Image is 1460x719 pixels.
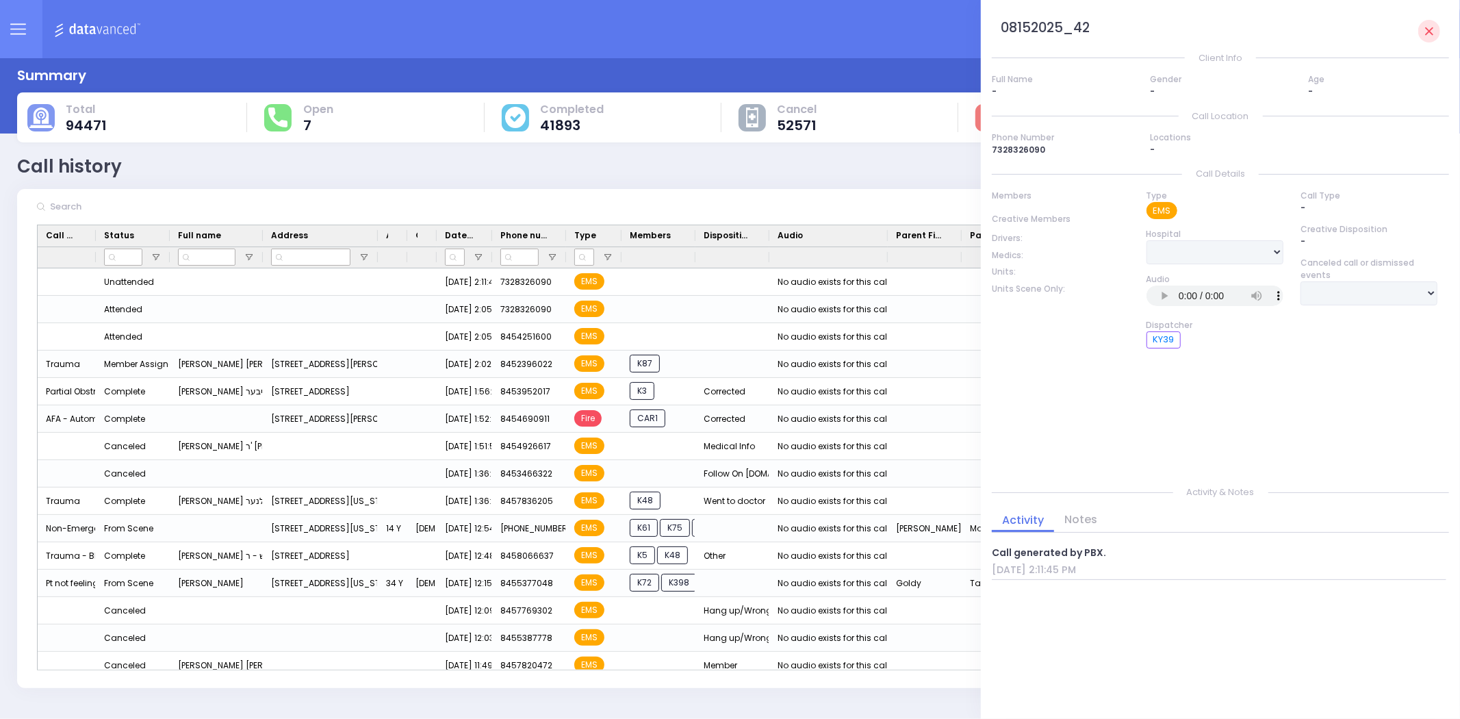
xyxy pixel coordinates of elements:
div: Members [992,190,1129,202]
input: Search [46,194,251,220]
div: Press SPACE to select this row. [38,351,1411,378]
span: EMS [574,629,604,646]
span: EMS [574,520,604,536]
span: Call Type [46,229,77,242]
span: 8457836205 [500,495,553,507]
div: [STREET_ADDRESS][US_STATE] [263,570,378,597]
div: Medical Info [695,433,769,460]
div: Press SPACE to select this row. [38,652,1411,679]
div: [STREET_ADDRESS] [263,542,378,570]
span: K72 [630,574,659,592]
div: Press SPACE to select this row. [38,433,1411,460]
span: EMS [574,301,604,317]
span: 94471 [66,118,107,132]
div: No audio exists for this call. [778,301,891,318]
span: EMS [574,547,604,564]
div: Press SPACE to select this row. [38,515,1411,542]
span: K5 [630,546,655,564]
div: Press SPACE to select this row. [38,378,1411,405]
div: No audio exists for this call. [778,273,891,291]
p: Activity & Notes [992,485,1449,499]
span: EMS [574,657,604,673]
span: Full name [178,229,221,242]
input: Full name Filter Input [178,249,235,266]
a: Notes [1054,512,1107,527]
div: [PERSON_NAME] נפתלי וואלנער [170,488,263,515]
span: Members [630,229,671,242]
span: 52571 [777,118,817,132]
div: Press SPACE to select this row. [38,323,1411,351]
div: - [1301,202,1437,214]
button: Open Filter Menu [602,252,613,263]
div: [DATE] 12:54:41 PM [437,515,492,542]
div: [DATE] 12:48:27 PM [437,542,492,570]
div: Member Assigned [104,355,179,373]
div: [PERSON_NAME] [170,570,263,597]
input: Phone number Filter Input [500,249,539,266]
div: [DATE] 2:02:13 PM [437,351,492,378]
div: Trauma [38,351,96,378]
div: KY39 [1147,331,1181,349]
span: Audio [778,229,803,242]
div: [DEMOGRAPHIC_DATA] [407,570,437,597]
span: K48 [630,492,661,509]
span: EMS [574,328,604,344]
span: EMS [574,492,604,509]
p: Call Location [992,110,1449,123]
div: [DATE] 2:05:36 PM [437,323,492,351]
div: Non-Emergency Transport [38,515,96,542]
span: Address [271,229,308,242]
div: Complete [104,410,145,428]
span: 8454690911 [500,413,550,425]
div: Press SPACE to select this row. [38,296,1411,323]
div: [DATE] 2:05:54 PM [437,296,492,323]
div: [DATE] 1:36:15 PM [437,488,492,515]
div: Press SPACE to select this row. [38,625,1411,652]
div: [STREET_ADDRESS][US_STATE] [263,488,378,515]
span: Cancel [777,103,817,116]
div: [PERSON_NAME] [PERSON_NAME] [170,351,263,378]
div: Age [1308,73,1449,86]
div: Follow On [DOMAIN_NAME] [695,460,769,488]
span: Parent Last Name [970,229,1016,242]
div: Moskowitz [962,515,1036,542]
div: [PERSON_NAME] מענדל שטויבער [170,378,263,405]
div: [STREET_ADDRESS][PERSON_NAME] [263,351,378,378]
div: EMS [1147,202,1177,219]
span: Status [104,229,134,242]
div: [DATE] 12:03:46 PM [437,625,492,652]
div: Gender [1150,73,1291,86]
div: No audio exists for this call. [778,629,891,647]
div: No audio exists for this call. [778,492,891,510]
div: Creative Members [992,213,1129,225]
span: EMS [574,383,604,399]
span: EMS [574,273,604,290]
img: total-cause.svg [29,108,53,128]
div: 34 Y [378,570,407,597]
span: 8455387778 [500,632,552,644]
div: 7328326090 [992,144,1133,156]
div: Pt not feeling well [38,570,96,597]
div: Dispatcher [1147,319,1283,331]
div: From Scene [104,575,153,592]
span: 8455377048 [500,577,553,589]
div: Canceled [104,602,146,620]
span: Open [303,103,333,116]
div: Canceled [104,657,146,674]
div: [DATE] 12:09:17 PM [437,597,492,625]
div: Creative Disposition [1301,223,1437,236]
div: Tabak [962,570,1036,597]
input: Type Filter Input [574,249,594,266]
div: Attended [104,301,142,318]
span: 8454926617 [500,440,551,452]
span: K398 [661,574,697,592]
div: - [992,86,1133,98]
span: EMS [574,602,604,618]
div: Canceled [104,629,146,647]
span: Age [386,229,388,242]
div: - [1301,236,1437,248]
div: [STREET_ADDRESS][US_STATE] [263,515,378,542]
button: Open Filter Menu [151,252,162,263]
div: [DATE] 1:56:17 PM [437,378,492,405]
div: [DATE] 2:11:45 PM [992,563,1446,577]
